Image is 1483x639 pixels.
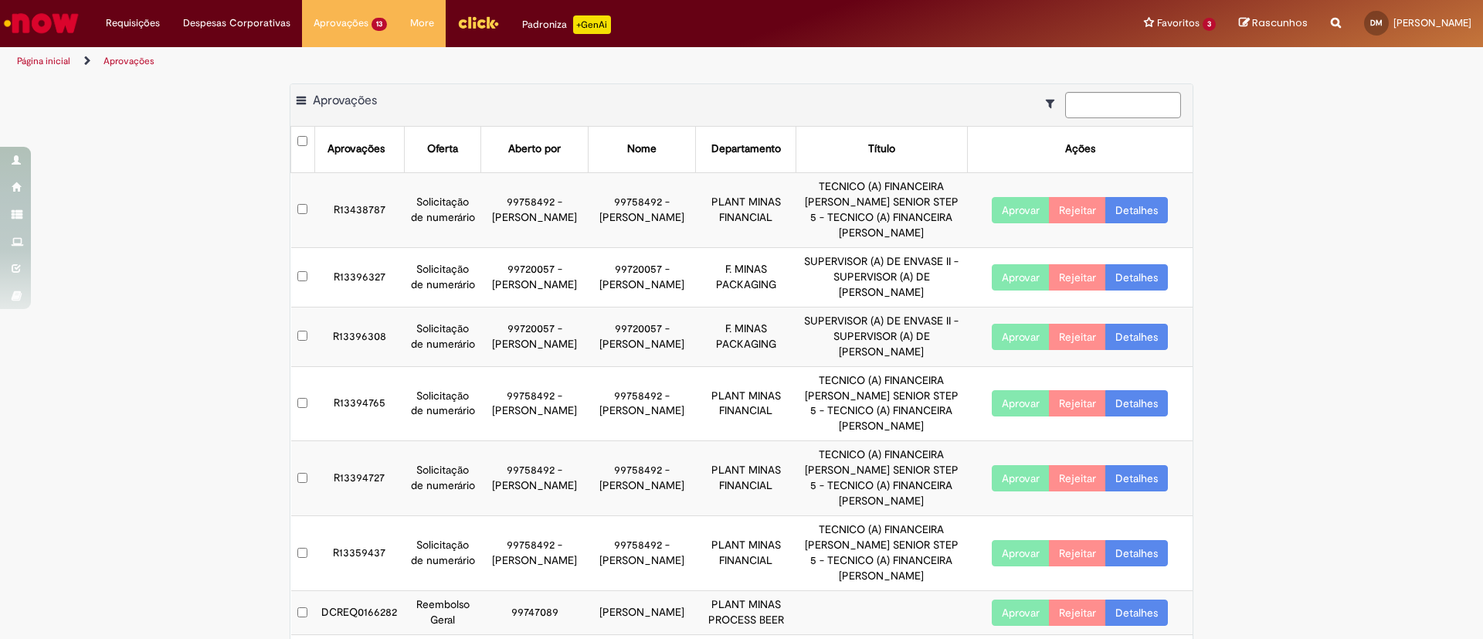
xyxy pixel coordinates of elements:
a: Rascunhos [1239,16,1308,31]
a: Detalhes [1105,324,1168,350]
td: R13396308 [314,307,404,366]
td: Solicitação de numerário [404,516,481,591]
p: +GenAi [573,15,611,34]
button: Rejeitar [1049,324,1106,350]
td: F. MINAS PACKAGING [696,307,796,366]
div: Aprovações [327,141,385,157]
td: 99747089 [481,591,589,635]
td: R13359437 [314,516,404,591]
div: Título [868,141,895,157]
th: Aprovações [314,127,404,172]
td: TECNICO (A) FINANCEIRA [PERSON_NAME] SENIOR STEP 5 - TECNICO (A) FINANCEIRA [PERSON_NAME] [796,441,967,516]
td: R13394727 [314,441,404,516]
button: Rejeitar [1049,600,1106,626]
td: F. MINAS PACKAGING [696,247,796,307]
td: R13438787 [314,172,404,247]
td: R13394765 [314,366,404,441]
span: 3 [1203,18,1216,31]
td: TECNICO (A) FINANCEIRA [PERSON_NAME] SENIOR STEP 5 - TECNICO (A) FINANCEIRA [PERSON_NAME] [796,172,967,247]
button: Aprovar [992,465,1050,491]
td: PLANT MINAS FINANCIAL [696,172,796,247]
button: Aprovar [992,390,1050,416]
td: Solicitação de numerário [404,307,481,366]
button: Aprovar [992,197,1050,223]
button: Aprovar [992,540,1050,566]
div: Nome [627,141,657,157]
div: Oferta [427,141,458,157]
td: 99758492 - [PERSON_NAME] [589,441,696,516]
a: Detalhes [1105,600,1168,626]
td: 99758492 - [PERSON_NAME] [589,172,696,247]
td: 99758492 - [PERSON_NAME] [589,516,696,591]
span: Aprovações [314,15,368,31]
td: 99758492 - [PERSON_NAME] [481,172,589,247]
td: 99720057 - [PERSON_NAME] [481,307,589,366]
a: Detalhes [1105,390,1168,416]
td: SUPERVISOR (A) DE ENVASE II - SUPERVISOR (A) DE [PERSON_NAME] [796,307,967,366]
span: DM [1370,18,1383,28]
button: Rejeitar [1049,264,1106,291]
button: Rejeitar [1049,390,1106,416]
a: Detalhes [1105,197,1168,223]
a: Detalhes [1105,465,1168,491]
td: R13396327 [314,247,404,307]
span: Requisições [106,15,160,31]
button: Aprovar [992,324,1050,350]
td: Solicitação de numerário [404,441,481,516]
span: Rascunhos [1252,15,1308,30]
td: PLANT MINAS FINANCIAL [696,441,796,516]
button: Rejeitar [1049,197,1106,223]
button: Aprovar [992,600,1050,626]
td: PLANT MINAS PROCESS BEER [696,591,796,635]
div: Ações [1065,141,1095,157]
td: SUPERVISOR (A) DE ENVASE II - SUPERVISOR (A) DE [PERSON_NAME] [796,247,967,307]
button: Rejeitar [1049,540,1106,566]
td: 99758492 - [PERSON_NAME] [481,516,589,591]
div: Padroniza [522,15,611,34]
div: Departamento [711,141,781,157]
td: Solicitação de numerário [404,247,481,307]
img: click_logo_yellow_360x200.png [457,11,499,34]
td: PLANT MINAS FINANCIAL [696,366,796,441]
button: Rejeitar [1049,465,1106,491]
td: Reembolso Geral [404,591,481,635]
td: 99720057 - [PERSON_NAME] [481,247,589,307]
td: TECNICO (A) FINANCEIRA [PERSON_NAME] SENIOR STEP 5 - TECNICO (A) FINANCEIRA [PERSON_NAME] [796,366,967,441]
span: More [410,15,434,31]
img: ServiceNow [2,8,81,39]
td: 99758492 - [PERSON_NAME] [589,366,696,441]
a: Detalhes [1105,540,1168,566]
td: Solicitação de numerário [404,172,481,247]
span: Aprovações [313,93,377,108]
td: 99758492 - [PERSON_NAME] [481,441,589,516]
td: [PERSON_NAME] [589,591,696,635]
td: PLANT MINAS FINANCIAL [696,516,796,591]
a: Detalhes [1105,264,1168,291]
i: Mostrar filtros para: Suas Solicitações [1046,98,1062,109]
td: DCREQ0166282 [314,591,404,635]
div: Aberto por [508,141,561,157]
td: 99758492 - [PERSON_NAME] [481,366,589,441]
span: 13 [372,18,387,31]
span: Despesas Corporativas [183,15,290,31]
a: Aprovações [104,55,154,67]
td: TECNICO (A) FINANCEIRA [PERSON_NAME] SENIOR STEP 5 - TECNICO (A) FINANCEIRA [PERSON_NAME] [796,516,967,591]
td: 99720057 - [PERSON_NAME] [589,307,696,366]
span: [PERSON_NAME] [1393,16,1471,29]
td: Solicitação de numerário [404,366,481,441]
a: Página inicial [17,55,70,67]
td: 99720057 - [PERSON_NAME] [589,247,696,307]
ul: Trilhas de página [12,47,977,76]
button: Aprovar [992,264,1050,291]
span: Favoritos [1157,15,1200,31]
